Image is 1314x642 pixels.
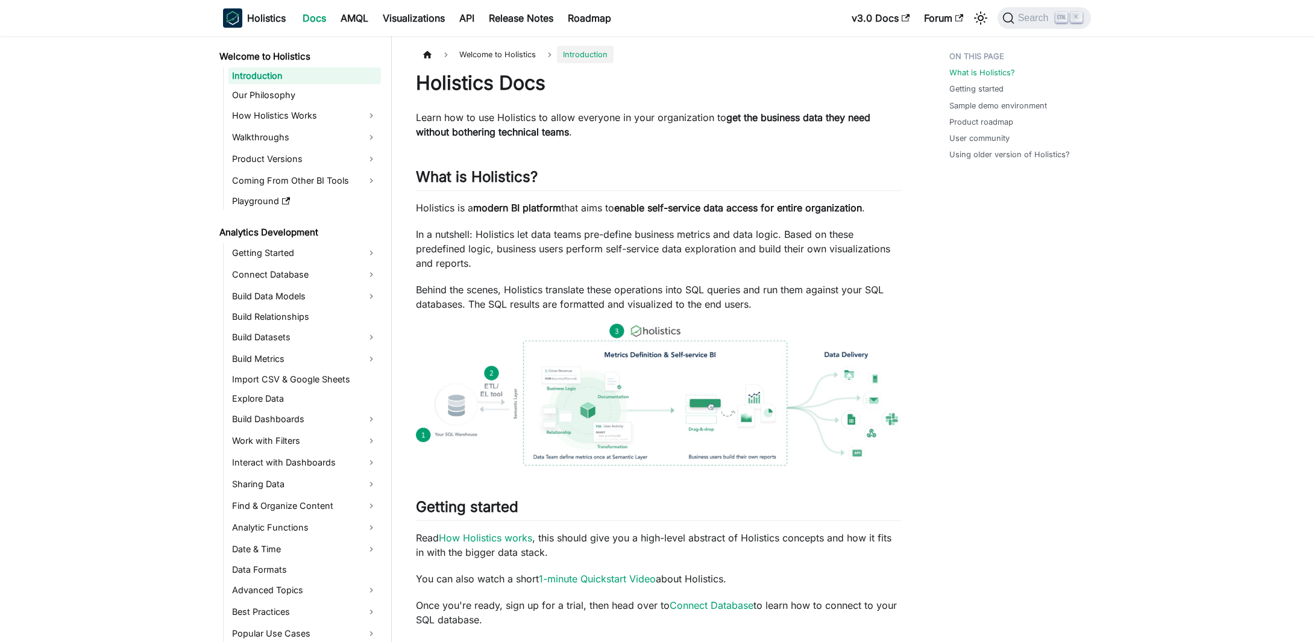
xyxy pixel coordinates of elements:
[216,224,381,241] a: Analytics Development
[228,602,381,622] a: Best Practices
[228,581,381,600] a: Advanced Topics
[216,48,381,65] a: Welcome to Holistics
[844,8,917,28] a: v3.0 Docs
[228,308,381,325] a: Build Relationships
[1070,12,1083,23] kbd: K
[228,561,381,578] a: Data Formats
[228,243,381,263] a: Getting Started
[228,349,381,369] a: Build Metrics
[223,8,286,28] a: HolisticsHolistics
[1014,13,1056,23] span: Search
[228,518,381,537] a: Analytic Functions
[482,8,561,28] a: Release Notes
[416,46,439,63] a: Home page
[949,149,1070,160] a: Using older version of Holistics?
[228,67,381,84] a: Introduction
[228,371,381,388] a: Import CSV & Google Sheets
[228,106,381,125] a: How Holistics Works
[539,573,656,585] a: 1-minute Quickstart Video
[247,11,286,25] b: Holistics
[228,128,381,147] a: Walkthroughs
[971,8,990,28] button: Switch between dark and light mode (currently light mode)
[228,410,381,429] a: Build Dashboards
[211,36,392,642] nav: Docs sidebar
[295,8,333,28] a: Docs
[228,431,381,450] a: Work with Filters
[228,496,381,516] a: Find & Organize Content
[917,8,970,28] a: Forum
[228,193,381,210] a: Playground
[452,8,482,28] a: API
[228,540,381,559] a: Date & Time
[949,132,1010,144] a: User community
[416,46,901,63] nav: Breadcrumbs
[614,202,862,214] strong: enable self-service data access for entire organization
[949,83,1004,95] a: Getting started
[416,598,901,627] p: Once you're ready, sign up for a trial, then head over to to learn how to connect to your SQL dat...
[228,87,381,104] a: Our Philosophy
[416,168,901,191] h2: What is Holistics?
[228,475,381,494] a: Sharing Data
[333,8,376,28] a: AMQL
[416,201,901,215] p: Holistics is a that aims to .
[416,572,901,586] p: You can also watch a short about Holistics.
[670,599,753,611] a: Connect Database
[416,323,901,466] img: How Holistics fits in your Data Stack
[949,100,1047,111] a: Sample demo environment
[416,498,901,521] h2: Getting started
[439,532,532,544] a: How Holistics works
[998,7,1091,29] button: Search (Ctrl+K)
[561,8,618,28] a: Roadmap
[228,149,381,169] a: Product Versions
[416,282,901,311] p: Behind the scenes, Holistics translate these operations into SQL queries and run them against you...
[473,202,561,214] strong: modern BI platform
[416,227,901,270] p: In a nutshell: Holistics let data teams pre-define business metrics and data logic. Based on thes...
[557,46,614,63] span: Introduction
[453,46,542,63] span: Welcome to Holistics
[228,390,381,407] a: Explore Data
[228,265,381,284] a: Connect Database
[376,8,452,28] a: Visualizations
[228,171,381,190] a: Coming From Other BI Tools
[416,531,901,559] p: Read , this should give you a high-level abstract of Holistics concepts and how it fits in with t...
[949,116,1013,128] a: Product roadmap
[949,67,1015,78] a: What is Holistics?
[228,328,381,347] a: Build Datasets
[223,8,242,28] img: Holistics
[228,287,381,306] a: Build Data Models
[416,71,901,95] h1: Holistics Docs
[416,110,901,139] p: Learn how to use Holistics to allow everyone in your organization to .
[228,453,381,472] a: Interact with Dashboards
